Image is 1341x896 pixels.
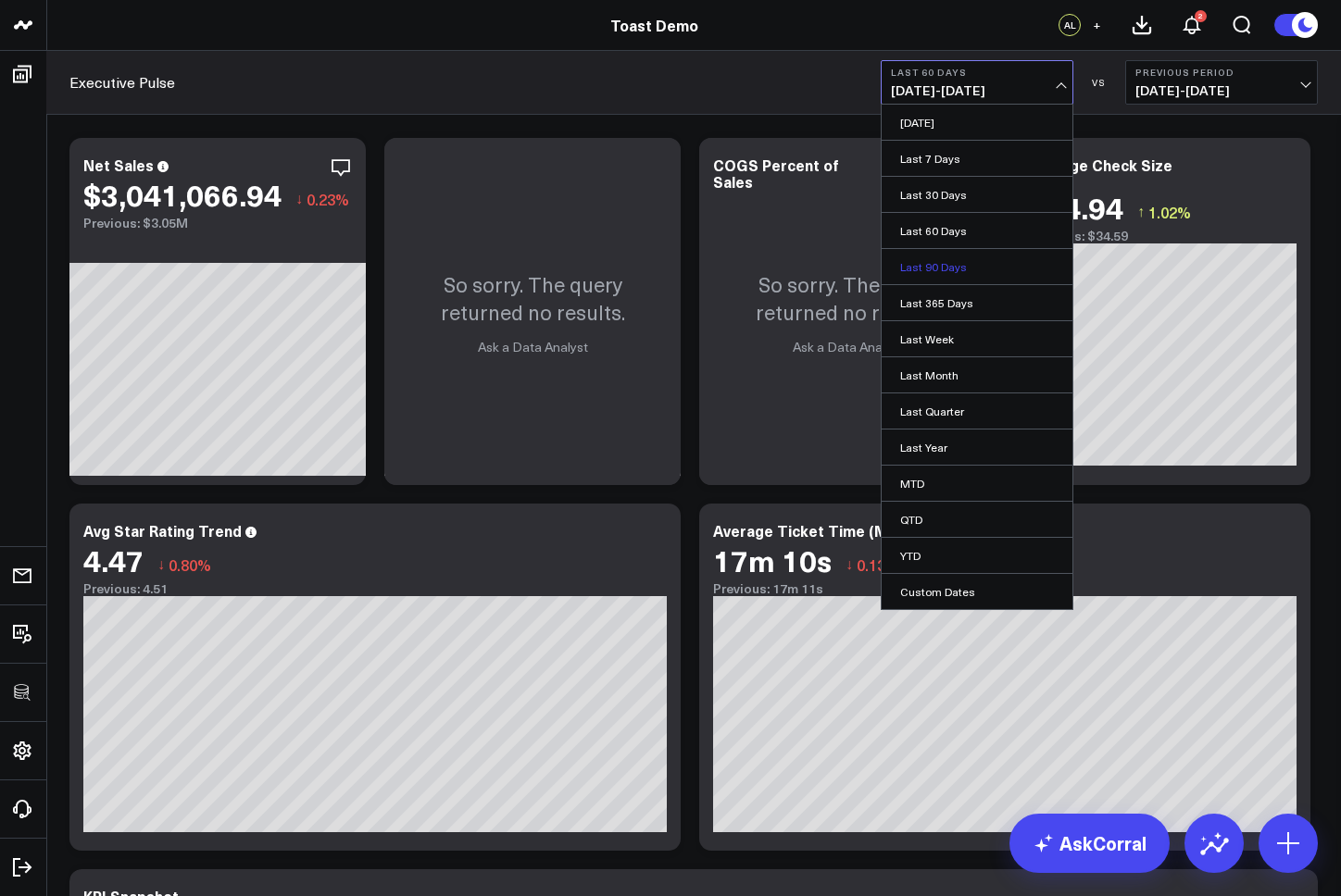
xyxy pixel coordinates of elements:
div: Net Sales [83,155,154,175]
a: Last 365 Days [882,285,1072,320]
span: ↑ [1137,200,1145,224]
a: Log Out [6,851,41,884]
a: MTD [882,466,1072,501]
div: Previous: $34.59 [1028,229,1297,243]
b: Previous Period [1135,67,1308,78]
span: 0.23% [307,189,349,209]
p: So sorry. The query returned no results. [718,270,977,326]
div: Average Check Size [1028,155,1172,175]
button: Last 60 Days[DATE]-[DATE] [881,60,1073,105]
span: ↓ [157,553,165,577]
a: Last Week [882,321,1072,356]
div: $34.94 [1028,191,1123,224]
div: $3,041,066.94 [83,178,282,211]
a: Last 90 Days [882,249,1072,284]
div: 17m 10s [713,543,832,577]
div: 4.47 [83,543,144,577]
a: Custom Dates [882,574,1072,609]
a: AskCorral [1009,814,1170,873]
span: ↓ [295,187,303,211]
p: So sorry. The query returned no results. [403,270,662,326]
span: + [1093,19,1101,31]
span: [DATE] - [DATE] [891,83,1063,98]
div: Average Ticket Time (Median) [713,520,933,541]
div: Avg Star Rating Trend [83,520,242,541]
span: ↓ [846,553,853,577]
button: + [1085,14,1108,36]
div: COGS Percent of Sales [713,155,839,192]
a: Last Year [882,429,1072,465]
a: Last 7 Days [882,141,1072,176]
a: [DATE] [882,105,1072,140]
a: Last Month [882,357,1072,392]
span: [DATE] - [DATE] [1135,83,1308,98]
div: VS [1083,77,1116,88]
b: Last 60 Days [891,67,1063,78]
a: Last Quarter [882,393,1072,429]
a: Last 60 Days [882,213,1072,248]
div: Previous: $3.05M [83,216,352,230]
span: 0.80% [169,554,211,575]
a: SQL Client [6,676,41,709]
a: YTD [882,538,1072,573]
a: Ask a Data Analyst [793,338,903,355]
span: 0.13% [857,554,899,575]
a: QTD [882,502,1072,537]
a: Executive Pulse [69,72,175,93]
div: AL [1059,14,1081,36]
a: Ask a Data Analyst [478,338,588,355]
a: Last 30 Days [882,177,1072,212]
a: Toast Demo [610,15,698,35]
div: Previous: 4.51 [83,581,667,596]
div: Previous: 17m 11s [713,581,1297,596]
span: 1.02% [1148,202,1191,222]
div: 2 [1195,10,1207,22]
button: Previous Period[DATE]-[DATE] [1125,60,1318,105]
